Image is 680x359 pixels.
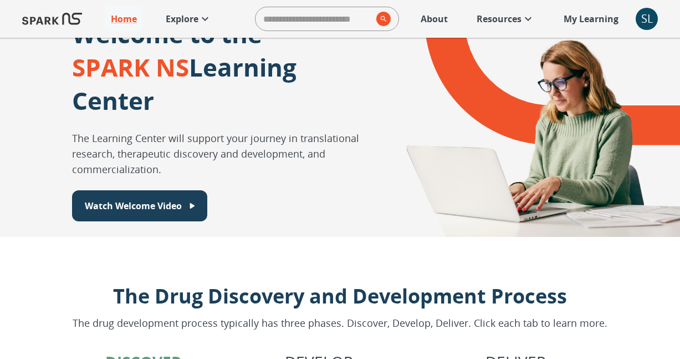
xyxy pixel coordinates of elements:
[166,12,198,26] p: Explore
[160,7,217,31] a: Explore
[564,12,618,26] p: My Learning
[636,8,658,30] button: account of current user
[415,7,453,31] a: About
[111,12,137,26] p: Home
[477,12,521,26] p: Resources
[72,190,207,221] button: Watch Welcome Video
[636,8,658,30] div: SL
[471,7,540,31] a: Resources
[421,12,448,26] p: About
[22,6,82,32] img: Logo of SPARK at Stanford
[558,7,625,31] a: My Learning
[72,17,376,117] p: Welcome to the Learning Center
[72,50,189,84] span: SPARK NS
[105,7,142,31] a: Home
[73,316,607,331] p: The drug development process typically has three phases. Discover, Develop, Deliver. Click each t...
[85,199,182,213] p: Watch Welcome Video
[72,130,376,177] p: The Learning Center will support your journey in translational research, therapeutic discovery an...
[372,7,391,31] button: search
[73,281,607,311] p: The Drug Discovery and Development Process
